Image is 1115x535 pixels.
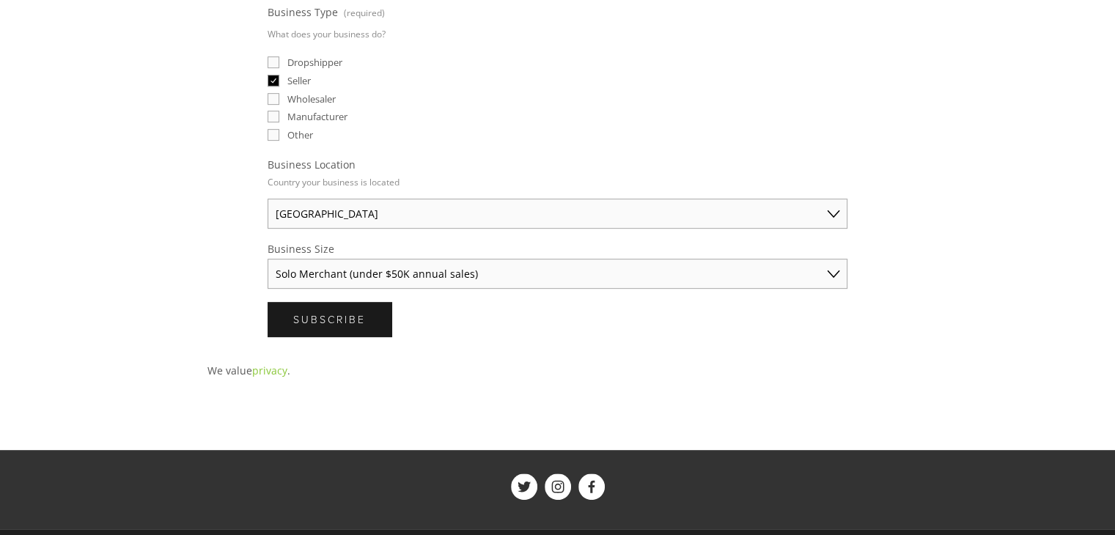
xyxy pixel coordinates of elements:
input: Dropshipper [268,56,279,68]
p: We value . [207,361,908,380]
a: privacy [252,364,287,377]
p: Country your business is located [268,171,400,193]
select: Business Location [268,199,847,229]
input: Other [268,129,279,141]
input: Seller [268,75,279,86]
span: Manufacturer [287,110,347,123]
span: Business Location [268,158,356,171]
select: Business Size [268,259,847,289]
input: Manufacturer [268,111,279,122]
span: Business Size [268,242,334,256]
a: ShelfTrend [545,473,571,500]
a: ShelfTrend [578,473,605,500]
span: (required) [343,2,384,23]
span: Business Type [268,5,338,19]
span: Subscribe [293,312,366,326]
span: Other [287,128,313,141]
span: Wholesaler [287,92,336,106]
span: Dropshipper [287,56,342,69]
button: SubscribeSubscribe [268,302,391,336]
input: Wholesaler [268,93,279,105]
p: What does your business do? [268,23,386,45]
span: Seller [287,74,311,87]
a: ShelfTrend [511,473,537,500]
